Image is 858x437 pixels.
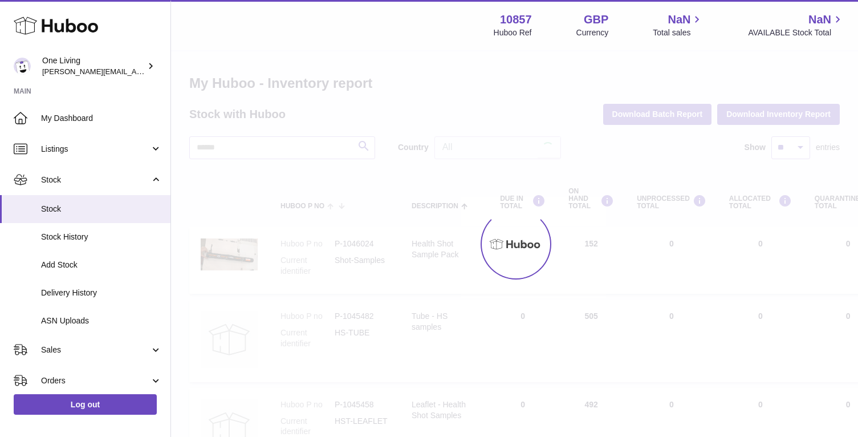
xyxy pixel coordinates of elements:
img: Jessica@oneliving.com [14,58,31,75]
span: Stock [41,175,150,185]
a: NaN Total sales [653,12,704,38]
span: Stock History [41,232,162,242]
a: NaN AVAILABLE Stock Total [748,12,844,38]
span: Delivery History [41,288,162,298]
span: ASN Uploads [41,315,162,326]
span: Sales [41,345,150,355]
span: [PERSON_NAME][EMAIL_ADDRESS][DOMAIN_NAME] [42,67,229,76]
span: Stock [41,204,162,215]
a: Log out [14,394,157,415]
span: Orders [41,375,150,386]
div: One Living [42,55,145,77]
strong: GBP [584,12,608,27]
span: My Dashboard [41,113,162,124]
span: Total sales [653,27,704,38]
strong: 10857 [500,12,532,27]
span: Add Stock [41,260,162,270]
span: NaN [808,12,831,27]
span: NaN [668,12,690,27]
span: Listings [41,144,150,155]
div: Currency [576,27,609,38]
div: Huboo Ref [494,27,532,38]
span: AVAILABLE Stock Total [748,27,844,38]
